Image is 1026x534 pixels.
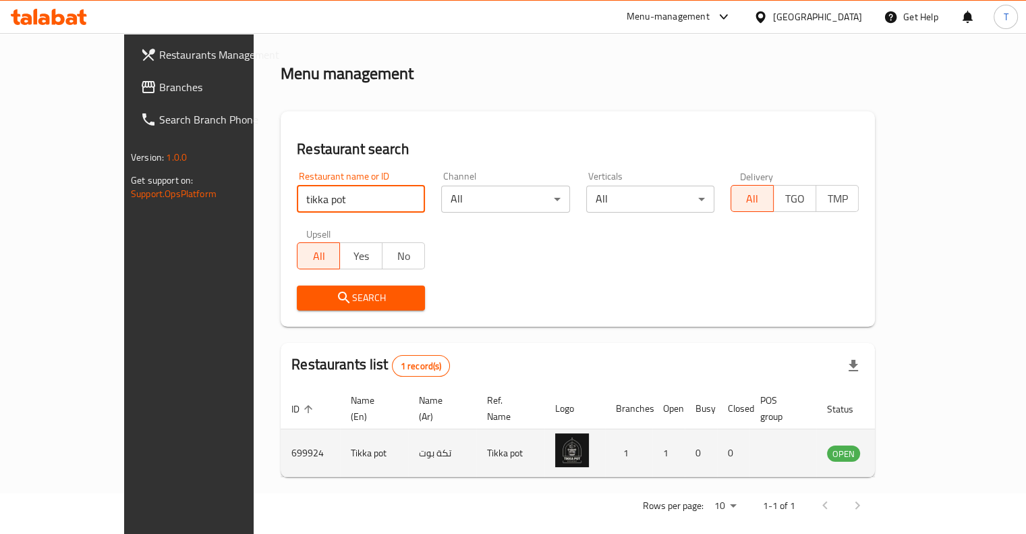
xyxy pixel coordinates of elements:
[837,350,870,382] div: Export file
[297,286,425,311] button: Search
[419,392,460,425] span: Name (Ar)
[822,189,853,209] span: TMP
[159,111,285,128] span: Search Branch Phone
[131,171,193,189] span: Get support on:
[382,242,425,269] button: No
[392,355,451,377] div: Total records count
[717,388,749,429] th: Closed
[1003,9,1008,24] span: T
[130,103,295,136] a: Search Branch Phone
[297,186,425,213] input: Search for restaurant name or ID..
[827,446,860,462] span: OPEN
[763,498,795,514] p: 1-1 of 1
[773,9,862,24] div: [GEOGRAPHIC_DATA]
[130,71,295,103] a: Branches
[281,63,414,84] h2: Menu management
[159,47,285,63] span: Restaurants Management
[339,242,382,269] button: Yes
[586,186,714,213] div: All
[308,290,414,306] span: Search
[131,185,217,203] a: Support.OpsPlatform
[779,189,811,209] span: TGO
[737,189,768,209] span: All
[605,388,652,429] th: Branches
[816,185,859,212] button: TMP
[544,388,605,429] th: Logo
[827,401,871,417] span: Status
[297,242,340,269] button: All
[329,20,334,36] li: /
[827,446,860,462] div: OPEN
[773,185,816,212] button: TGO
[291,354,450,377] h2: Restaurants list
[555,433,589,467] img: Tikka pot
[408,429,476,477] td: تكة بوت
[740,171,774,181] label: Delivery
[487,392,528,425] span: Ref. Name
[130,38,295,71] a: Restaurants Management
[393,360,450,373] span: 1 record(s)
[281,429,340,477] td: 699924
[281,20,324,36] a: Home
[685,429,717,477] td: 0
[131,149,164,166] span: Version:
[388,246,420,266] span: No
[159,79,285,95] span: Branches
[297,139,859,159] h2: Restaurant search
[652,429,685,477] td: 1
[441,186,569,213] div: All
[731,185,774,212] button: All
[166,149,187,166] span: 1.0.0
[652,388,685,429] th: Open
[717,429,749,477] td: 0
[306,229,331,238] label: Upsell
[760,392,800,425] span: POS group
[303,246,335,266] span: All
[291,401,317,417] span: ID
[605,429,652,477] td: 1
[351,392,392,425] span: Name (En)
[685,388,717,429] th: Busy
[476,429,544,477] td: Tikka pot
[709,496,741,516] div: Rows per page:
[340,429,408,477] td: Tikka pot
[281,388,934,477] table: enhanced table
[339,20,429,36] span: Menu management
[345,246,377,266] span: Yes
[627,9,710,25] div: Menu-management
[643,498,704,514] p: Rows per page:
